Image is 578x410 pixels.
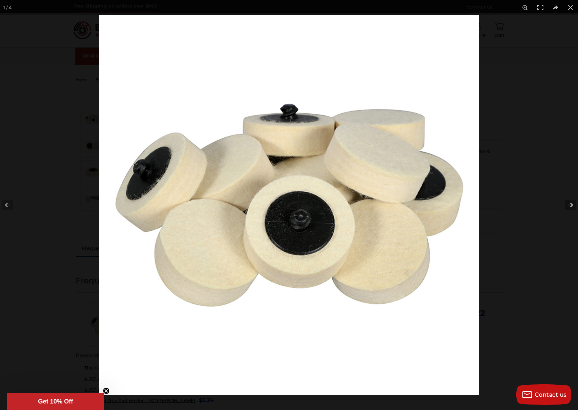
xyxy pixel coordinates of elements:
button: Next (arrow right) [554,188,578,222]
button: Contact us [516,384,571,405]
span: Contact us [535,392,567,398]
span: Get 10% Off [38,398,73,405]
div: Get 10% OffClose teaser [7,393,104,410]
img: 2_Inch_Polish_Plus_Quick_Change_Disc_10_Pack__36379.1572892897.JPG [99,15,479,395]
button: Close teaser [103,387,110,394]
